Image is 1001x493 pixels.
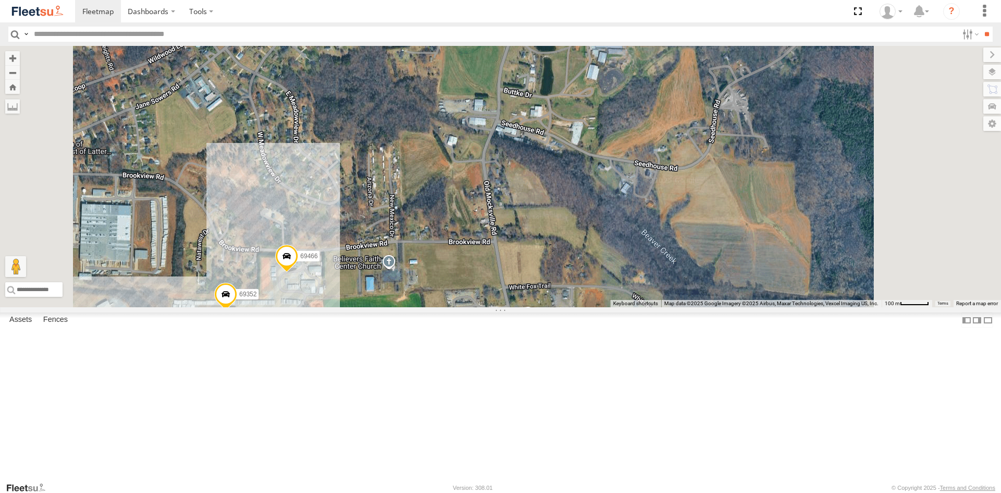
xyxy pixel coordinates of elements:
[937,302,948,306] a: Terms (opens in new tab)
[943,3,960,20] i: ?
[5,51,20,65] button: Zoom in
[5,65,20,80] button: Zoom out
[892,485,995,491] div: © Copyright 2025 -
[22,27,30,42] label: Search Query
[940,485,995,491] a: Terms and Conditions
[885,300,900,306] span: 100 m
[882,300,932,307] button: Map Scale: 100 m per 52 pixels
[983,312,993,328] label: Hide Summary Table
[300,252,318,259] span: 69466
[972,312,982,328] label: Dock Summary Table to the Right
[961,312,972,328] label: Dock Summary Table to the Left
[5,99,20,114] label: Measure
[613,300,658,307] button: Keyboard shortcuts
[38,313,73,328] label: Fences
[10,4,65,18] img: fleetsu-logo-horizontal.svg
[876,4,906,19] div: John Stringer
[958,27,981,42] label: Search Filter Options
[239,291,257,298] span: 69352
[4,313,37,328] label: Assets
[6,483,54,493] a: Visit our Website
[5,80,20,94] button: Zoom Home
[983,116,1001,131] label: Map Settings
[5,256,26,277] button: Drag Pegman onto the map to open Street View
[664,300,878,306] span: Map data ©2025 Google Imagery ©2025 Airbus, Maxar Technologies, Vexcel Imaging US, Inc.
[956,300,998,306] a: Report a map error
[453,485,493,491] div: Version: 308.01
